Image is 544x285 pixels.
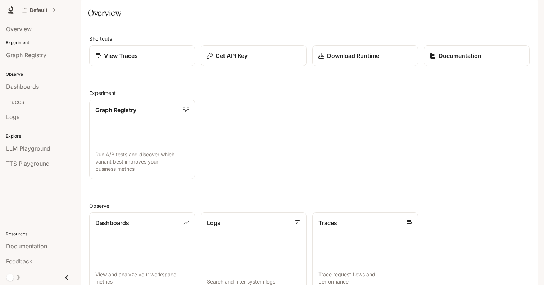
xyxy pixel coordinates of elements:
[89,100,195,179] a: Graph RegistryRun A/B tests and discover which variant best improves your business metrics
[89,89,530,97] h2: Experiment
[19,3,59,17] button: All workspaces
[89,45,195,66] a: View Traces
[216,51,248,60] p: Get API Key
[327,51,379,60] p: Download Runtime
[424,45,530,66] a: Documentation
[95,106,136,114] p: Graph Registry
[439,51,481,60] p: Documentation
[89,35,530,42] h2: Shortcuts
[201,45,307,66] button: Get API Key
[89,202,530,210] h2: Observe
[318,219,337,227] p: Traces
[312,45,418,66] a: Download Runtime
[104,51,138,60] p: View Traces
[95,151,189,173] p: Run A/B tests and discover which variant best improves your business metrics
[30,7,47,13] p: Default
[88,6,121,20] h1: Overview
[207,219,221,227] p: Logs
[95,219,129,227] p: Dashboards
